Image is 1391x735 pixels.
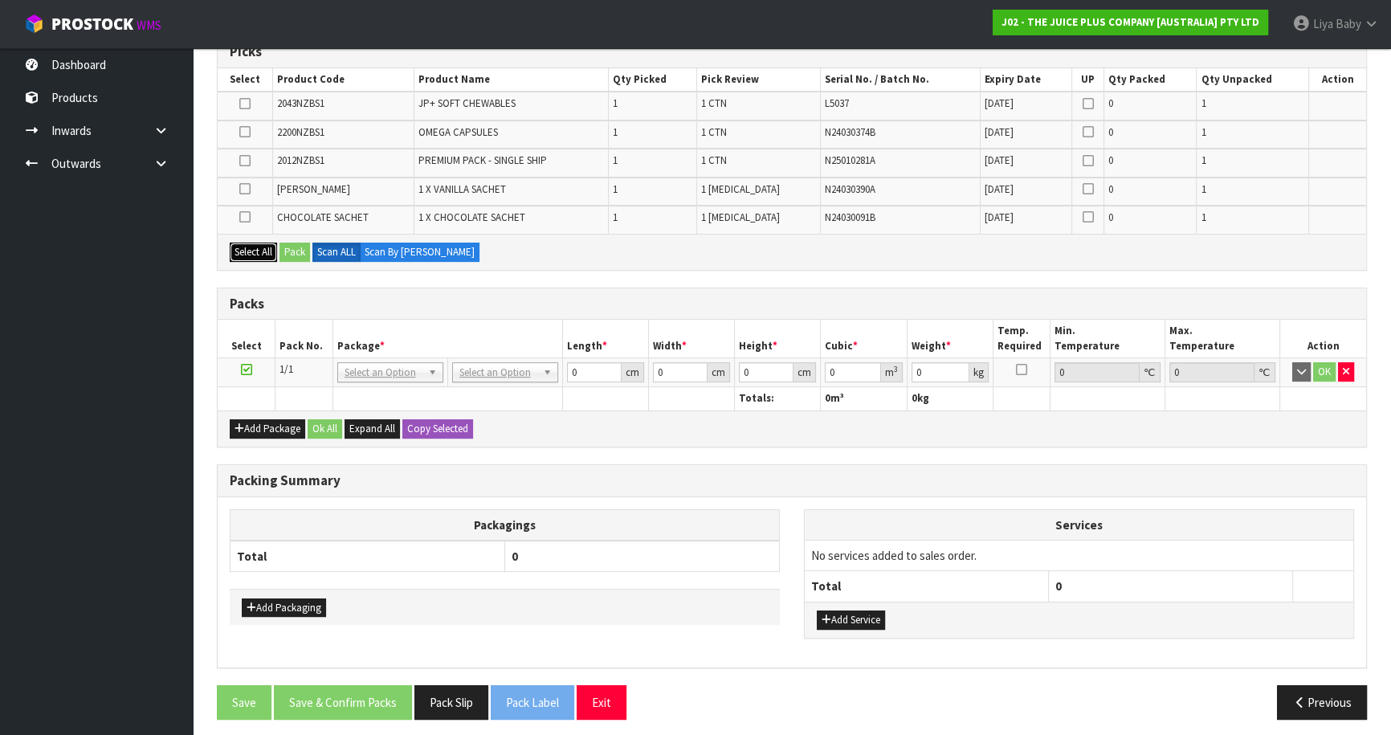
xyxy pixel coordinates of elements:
[980,68,1071,92] th: Expiry Date
[345,419,400,439] button: Expand All
[1277,685,1367,720] button: Previous
[491,685,574,720] button: Pack Label
[993,10,1268,35] a: J02 - THE JUICE PLUS COMPANY [AUSTRALIA] PTY LTD
[230,419,305,439] button: Add Package
[1072,68,1104,92] th: UP
[274,685,412,720] button: Save & Confirm Packs
[1336,16,1361,31] span: Baby
[230,509,780,541] th: Packagings
[459,363,536,382] span: Select an Option
[701,125,727,139] span: 1 CTN
[275,320,333,357] th: Pack No.
[701,96,727,110] span: 1 CTN
[825,153,875,167] span: N25010281A
[993,320,1050,357] th: Temp. Required
[414,685,488,720] button: Pack Slip
[825,210,875,224] span: N24030091B
[985,153,1014,167] span: [DATE]
[137,18,161,33] small: WMS
[242,598,326,618] button: Add Packaging
[277,210,369,224] span: CHOCOLATE SACHET
[279,362,293,376] span: 1/1
[1201,125,1205,139] span: 1
[969,362,989,382] div: kg
[1108,182,1113,196] span: 0
[1201,182,1205,196] span: 1
[402,419,473,439] button: Copy Selected
[881,362,903,382] div: m
[821,387,907,410] th: m³
[360,243,479,262] label: Scan By [PERSON_NAME]
[418,96,516,110] span: JP+ SOFT CHEWABLES
[418,182,506,196] span: 1 X VANILLA SACHET
[613,153,618,167] span: 1
[701,210,780,224] span: 1 [MEDICAL_DATA]
[622,362,644,382] div: cm
[613,210,618,224] span: 1
[1050,320,1165,357] th: Min. Temperature
[1201,153,1205,167] span: 1
[1108,125,1113,139] span: 0
[735,387,821,410] th: Totals:
[51,14,133,35] span: ProStock
[1309,68,1366,92] th: Action
[1001,15,1259,29] strong: J02 - THE JUICE PLUS COMPANY [AUSTRALIA] PTY LTD
[277,96,324,110] span: 2043NZBS1
[701,182,780,196] span: 1 [MEDICAL_DATA]
[414,68,608,92] th: Product Name
[648,320,734,357] th: Width
[820,68,980,92] th: Serial No. / Batch No.
[696,68,820,92] th: Pick Review
[24,14,44,34] img: cube-alt.png
[512,549,518,564] span: 0
[218,68,272,92] th: Select
[332,320,562,357] th: Package
[907,387,993,410] th: kg
[613,182,618,196] span: 1
[825,391,830,405] span: 0
[577,685,626,720] button: Exit
[825,182,875,196] span: N24030390A
[279,243,310,262] button: Pack
[230,473,1354,488] h3: Packing Summary
[912,391,917,405] span: 0
[230,44,1354,59] h3: Picks
[272,68,414,92] th: Product Code
[825,125,875,139] span: N24030374B
[562,320,648,357] th: Length
[349,422,395,435] span: Expand All
[230,541,505,572] th: Total
[1055,578,1062,594] span: 0
[735,320,821,357] th: Height
[218,320,275,357] th: Select
[1197,68,1309,92] th: Qty Unpacked
[1313,16,1333,31] span: Liya
[1313,362,1336,382] button: OK
[1108,96,1113,110] span: 0
[1108,210,1113,224] span: 0
[277,153,324,167] span: 2012NZBS1
[1140,362,1161,382] div: ℃
[345,363,422,382] span: Select an Option
[1165,320,1280,357] th: Max. Temperature
[1108,153,1113,167] span: 0
[230,296,1354,312] h3: Packs
[894,364,898,374] sup: 3
[805,540,1353,570] td: No services added to sales order.
[308,419,342,439] button: Ok All
[613,96,618,110] span: 1
[701,153,727,167] span: 1 CTN
[708,362,730,382] div: cm
[613,125,618,139] span: 1
[985,182,1014,196] span: [DATE]
[817,610,885,630] button: Add Service
[825,96,849,110] span: L5037
[985,96,1014,110] span: [DATE]
[312,243,361,262] label: Scan ALL
[608,68,696,92] th: Qty Picked
[1201,96,1205,110] span: 1
[805,510,1353,541] th: Services
[277,125,324,139] span: 2200NZBS1
[418,153,547,167] span: PREMIUM PACK - SINGLE SHIP
[1201,210,1205,224] span: 1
